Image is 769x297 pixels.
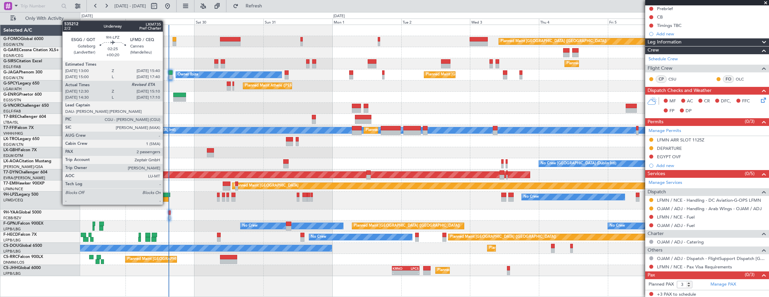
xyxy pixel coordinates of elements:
[3,210,41,214] a: 9H-YAAGlobal 5000
[3,255,43,259] a: CS-RRCFalcon 900LX
[648,230,664,238] span: Charter
[3,170,19,174] span: T7-DYN
[669,108,674,114] span: FP
[657,6,673,11] div: Prebrief
[566,59,672,69] div: Planned Maint [GEOGRAPHIC_DATA] ([GEOGRAPHIC_DATA])
[242,221,258,231] div: No Crew
[3,87,22,92] a: LGAV/ATH
[3,64,21,69] a: EGLF/FAB
[230,1,270,11] button: Refresh
[686,108,692,114] span: DP
[3,131,23,136] a: VHHH/HKG
[3,193,17,197] span: 9H-LPZ
[406,266,419,270] div: LPCS
[3,126,34,130] a: T7-FFIFalcon 7X
[742,98,750,105] span: FFC
[745,271,755,278] span: (0/3)
[178,70,198,80] div: Owner Ibiza
[657,23,682,28] div: Timings TBC
[3,42,24,47] a: EGGW/LTN
[3,148,18,152] span: LX-GBH
[3,222,43,226] a: F-GPNJFalcon 900EX
[657,206,762,211] a: OJAM / ADJ - Handling - Arab Wings - OJAM / ADJ
[669,98,676,105] span: MF
[3,187,23,192] a: LFMN/NCE
[657,145,682,151] div: DEPARTURE
[234,181,298,191] div: Planned Maint [GEOGRAPHIC_DATA]
[523,192,539,202] div: No Crew
[3,159,51,163] a: LX-AOACitation Mustang
[745,118,755,125] span: (0/3)
[3,137,18,141] span: LX-TRO
[649,56,678,63] a: Schedule Crew
[648,65,672,72] span: Flight Crew
[17,16,71,21] span: Only With Activity
[657,197,761,203] a: LFMN / NCE - Handling - DC Aviation-G-OPS LFMN
[3,210,19,214] span: 9H-YAA
[354,221,460,231] div: Planned Maint [GEOGRAPHIC_DATA] ([GEOGRAPHIC_DATA])
[704,98,710,105] span: CR
[3,115,46,119] a: T7-BREChallenger 604
[657,256,766,261] a: OJAM / ADJ - Dispatch - FlightSupport Dispatch [GEOGRAPHIC_DATA]
[657,14,663,20] div: CB
[3,120,19,125] a: LTBA/ISL
[3,244,42,248] a: CS-DOUGlobal 6500
[3,227,21,232] a: LFPB/LBG
[3,170,47,174] a: T7-DYNChallenger 604
[3,53,24,58] a: EGNR/CEG
[687,98,693,105] span: AC
[3,37,43,41] a: G-FOMOGlobal 6000
[426,70,532,80] div: Planned Maint [GEOGRAPHIC_DATA] ([GEOGRAPHIC_DATA])
[245,81,322,91] div: Planned Maint Athens ([PERSON_NAME] Intl)
[57,19,125,25] div: Thu 28
[657,239,704,245] a: OJAM / ADJ - Catering
[406,271,419,275] div: -
[3,115,17,119] span: T7-BRE
[3,93,19,97] span: G-ENRG
[393,266,406,270] div: KRNO
[648,46,659,54] span: Crew
[3,70,19,74] span: G-JAGA
[3,159,19,163] span: LX-AOA
[648,246,662,254] span: Others
[608,19,677,25] div: Fri 5
[657,137,704,143] div: LFMN ARR SLOT 1125Z
[401,19,470,25] div: Tue 2
[393,271,406,275] div: -
[656,31,766,37] div: Add new
[657,154,681,160] div: EGYPT OVF
[649,281,674,288] label: Planned PAX
[3,81,18,86] span: G-SPCY
[3,104,49,108] a: G-VNORChallenger 650
[3,104,20,108] span: G-VNOR
[610,221,625,231] div: No Crew
[656,75,667,83] div: CP
[745,170,755,177] span: (0/5)
[3,98,21,103] a: EGSS/STN
[450,232,556,242] div: Planned Maint [GEOGRAPHIC_DATA] ([GEOGRAPHIC_DATA])
[3,148,37,152] a: LX-GBHFalcon 7X
[649,179,682,186] a: Manage Services
[648,170,665,178] span: Services
[721,98,731,105] span: DFC,
[736,76,751,82] a: OLC
[3,153,23,158] a: EDLW/DTM
[3,266,18,270] span: CS-JHH
[366,125,478,135] div: Planned Maint [GEOGRAPHIC_DATA] ([GEOGRAPHIC_DATA] Intl)
[311,232,326,242] div: No Crew
[657,223,695,228] a: OJAM / ADJ - Fuel
[81,13,93,19] div: [DATE]
[125,19,194,25] div: Fri 29
[657,264,732,270] a: LFMN / NCE - Pax Visa Requirements
[657,214,695,220] a: LFMN / NCE - Fuel
[648,87,711,95] span: Dispatch Checks and Weather
[58,125,176,135] div: [PERSON_NAME][GEOGRAPHIC_DATA] ([GEOGRAPHIC_DATA] Intl)
[3,198,23,203] a: LFMD/CEQ
[656,163,766,168] div: Add new
[3,249,21,254] a: LFPB/LBG
[489,243,595,253] div: Planned Maint [GEOGRAPHIC_DATA] ([GEOGRAPHIC_DATA])
[648,188,666,196] span: Dispatch
[648,271,655,279] span: Pax
[668,76,684,82] a: CSU
[3,233,37,237] a: F-HECDFalcon 7X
